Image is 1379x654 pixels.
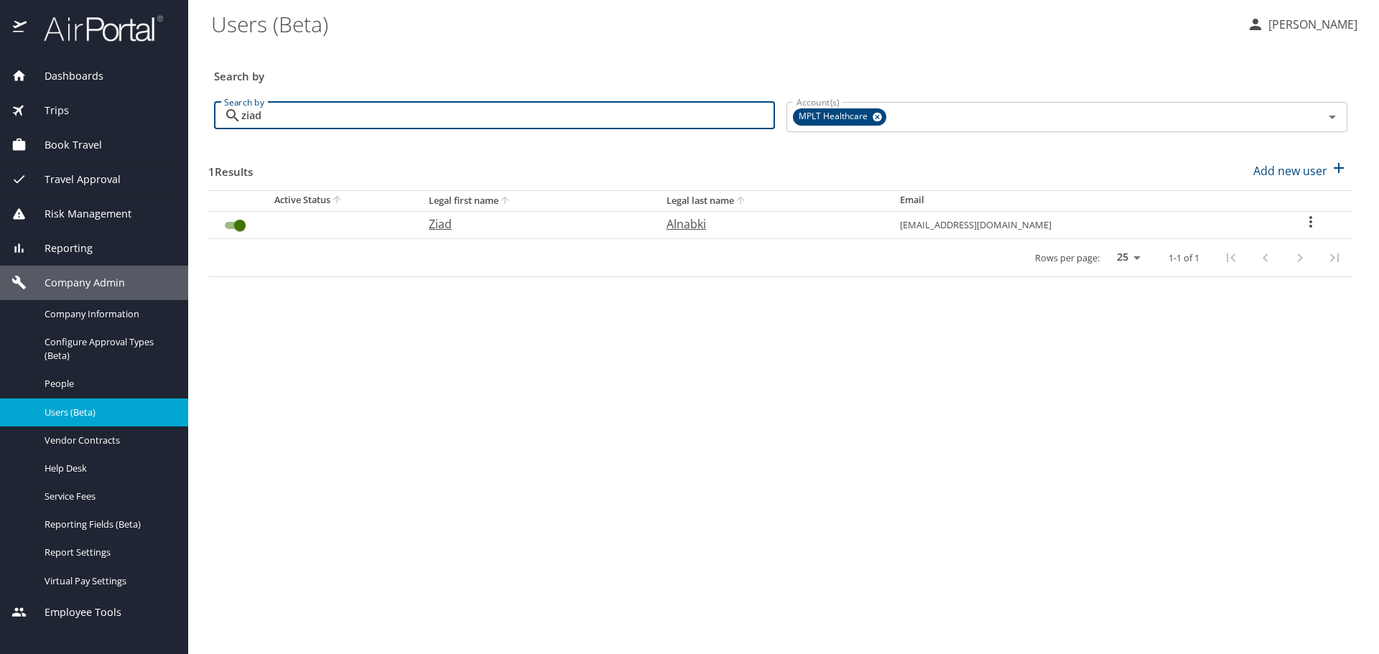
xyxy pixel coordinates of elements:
span: Users (Beta) [45,406,171,419]
button: Add new user [1248,155,1353,187]
span: Virtual Pay Settings [45,574,171,588]
span: MPLT Healthcare [793,109,876,124]
button: Open [1322,107,1342,127]
button: sort [330,194,345,207]
th: Legal first name [417,190,655,211]
span: Risk Management [27,206,131,222]
input: Search by name or email [241,102,775,129]
img: airportal-logo.png [28,14,163,42]
button: [PERSON_NAME] [1241,11,1363,37]
span: Service Fees [45,490,171,503]
td: [EMAIL_ADDRESS][DOMAIN_NAME] [888,211,1268,238]
span: Help Desk [45,462,171,475]
span: Travel Approval [27,172,121,187]
h3: 1 Results [208,155,253,180]
span: Company Information [45,307,171,321]
span: Book Travel [27,137,102,153]
span: Dashboards [27,68,103,84]
p: Ziad [429,215,638,233]
p: [PERSON_NAME] [1264,16,1357,33]
th: Active Status [208,190,417,211]
span: Vendor Contracts [45,434,171,447]
img: icon-airportal.png [13,14,28,42]
span: Reporting Fields (Beta) [45,518,171,531]
span: Reporting [27,240,93,256]
p: 1-1 of 1 [1169,253,1199,263]
span: Employee Tools [27,604,121,620]
th: Legal last name [655,190,888,211]
h3: Search by [214,60,1347,85]
span: Report Settings [45,546,171,559]
span: People [45,377,171,391]
span: Configure Approval Types (Beta) [45,335,171,363]
table: User Search Table [208,190,1353,277]
div: MPLT Healthcare [793,108,886,126]
h1: Users (Beta) [211,1,1235,46]
th: Email [888,190,1268,211]
button: sort [498,195,513,208]
p: Add new user [1253,162,1327,179]
p: Alnabki [667,215,871,233]
p: Rows per page: [1035,253,1100,263]
select: rows per page [1105,247,1146,268]
button: sort [734,195,748,208]
span: Company Admin [27,275,125,291]
span: Trips [27,103,69,118]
